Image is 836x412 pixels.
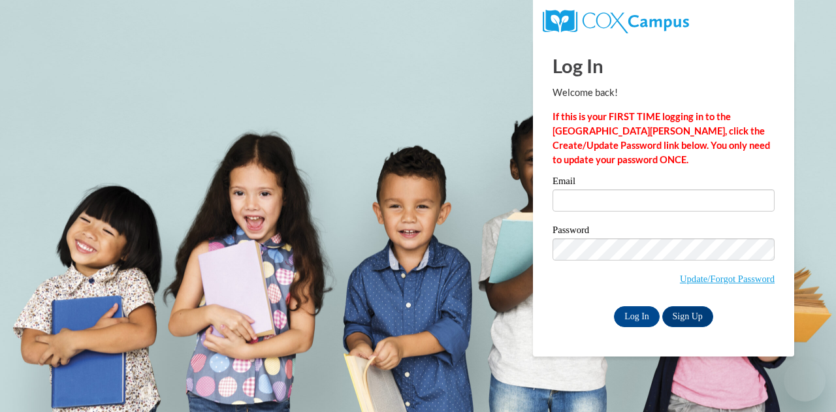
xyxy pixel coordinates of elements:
[784,360,826,402] iframe: Button to launch messaging window
[680,274,775,284] a: Update/Forgot Password
[553,86,775,100] p: Welcome back!
[543,10,689,33] img: COX Campus
[553,52,775,79] h1: Log In
[614,306,660,327] input: Log In
[553,225,775,238] label: Password
[662,306,713,327] a: Sign Up
[553,176,775,189] label: Email
[553,111,770,165] strong: If this is your FIRST TIME logging in to the [GEOGRAPHIC_DATA][PERSON_NAME], click the Create/Upd...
